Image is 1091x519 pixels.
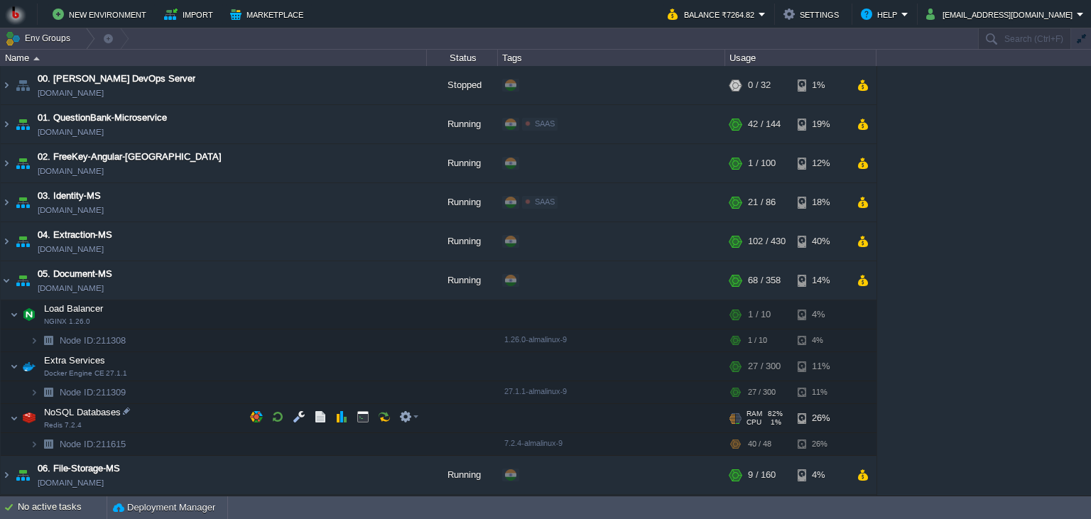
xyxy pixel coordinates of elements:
[798,329,844,351] div: 4%
[748,144,776,182] div: 1 / 100
[38,72,195,86] a: 00. [PERSON_NAME] DevOps Server
[535,119,555,128] span: SAAS
[798,404,844,432] div: 26%
[798,381,844,403] div: 11%
[428,50,497,66] div: Status
[427,261,498,300] div: Running
[668,6,759,23] button: Balance ₹7264.82
[60,387,96,398] span: Node ID:
[1,105,12,143] img: AMDAwAAAACH5BAEAAAAALAAAAAABAAEAAAICRAEAOw==
[58,438,128,450] span: 211615
[38,267,112,281] a: 05. Document-MS
[58,334,128,346] a: Node ID:211308
[427,66,498,104] div: Stopped
[33,57,40,60] img: AMDAwAAAACH5BAEAAAAALAAAAAABAAEAAAICRAEAOw==
[798,456,844,494] div: 4%
[748,433,771,455] div: 40 / 48
[767,418,781,427] span: 1%
[535,197,555,206] span: SAAS
[53,6,151,23] button: New Environment
[13,105,33,143] img: AMDAwAAAACH5BAEAAAAALAAAAAABAAEAAAICRAEAOw==
[164,6,217,23] button: Import
[5,4,26,25] img: Bitss Techniques
[58,386,128,398] a: Node ID:211309
[230,6,308,23] button: Marketplace
[13,144,33,182] img: AMDAwAAAACH5BAEAAAAALAAAAAABAAEAAAICRAEAOw==
[38,242,104,256] a: [DOMAIN_NAME]
[783,6,843,23] button: Settings
[44,317,90,326] span: NGINX 1.26.0
[58,386,128,398] span: 211309
[43,354,107,366] span: Extra Services
[1,183,12,222] img: AMDAwAAAACH5BAEAAAAALAAAAAABAAEAAAICRAEAOw==
[748,329,767,351] div: 1 / 10
[499,50,724,66] div: Tags
[38,189,101,203] a: 03. Identity-MS
[38,433,58,455] img: AMDAwAAAACH5BAEAAAAALAAAAAABAAEAAAICRAEAOw==
[58,438,128,450] a: Node ID:211615
[747,418,761,427] span: CPU
[43,302,105,315] span: Load Balancer
[427,183,498,222] div: Running
[43,406,123,418] span: NoSQL Databases
[19,404,39,432] img: AMDAwAAAACH5BAEAAAAALAAAAAABAAEAAAICRAEAOw==
[38,329,58,351] img: AMDAwAAAACH5BAEAAAAALAAAAAABAAEAAAICRAEAOw==
[30,433,38,455] img: AMDAwAAAACH5BAEAAAAALAAAAAABAAEAAAICRAEAOw==
[1,456,12,494] img: AMDAwAAAACH5BAEAAAAALAAAAAABAAEAAAICRAEAOw==
[427,456,498,494] div: Running
[926,6,1077,23] button: [EMAIL_ADDRESS][DOMAIN_NAME]
[38,461,120,476] a: 06. File-Storage-MS
[13,261,33,300] img: AMDAwAAAACH5BAEAAAAALAAAAAABAAEAAAICRAEAOw==
[38,150,222,164] span: 02. FreeKey-Angular-[GEOGRAPHIC_DATA]
[13,183,33,222] img: AMDAwAAAACH5BAEAAAAALAAAAAABAAEAAAICRAEAOw==
[1,50,426,66] div: Name
[38,281,104,295] a: [DOMAIN_NAME]
[38,111,167,125] a: 01. QuestionBank-Microservice
[58,334,128,346] span: 211308
[19,300,39,329] img: AMDAwAAAACH5BAEAAAAALAAAAAABAAEAAAICRAEAOw==
[748,105,781,143] div: 42 / 144
[798,183,844,222] div: 18%
[1,144,12,182] img: AMDAwAAAACH5BAEAAAAALAAAAAABAAEAAAICRAEAOw==
[19,352,39,381] img: AMDAwAAAACH5BAEAAAAALAAAAAABAAEAAAICRAEAOw==
[798,352,844,381] div: 11%
[10,352,18,381] img: AMDAwAAAACH5BAEAAAAALAAAAAABAAEAAAICRAEAOw==
[44,421,82,430] span: Redis 7.2.4
[10,300,18,329] img: AMDAwAAAACH5BAEAAAAALAAAAAABAAEAAAICRAEAOw==
[38,203,104,217] a: [DOMAIN_NAME]
[18,496,107,519] div: No active tasks
[10,404,18,432] img: AMDAwAAAACH5BAEAAAAALAAAAAABAAEAAAICRAEAOw==
[38,164,104,178] a: [DOMAIN_NAME]
[13,66,33,104] img: AMDAwAAAACH5BAEAAAAALAAAAAABAAEAAAICRAEAOw==
[748,261,781,300] div: 68 / 358
[427,222,498,261] div: Running
[748,66,771,104] div: 0 / 32
[504,387,567,395] span: 27.1.1-almalinux-9
[726,50,876,66] div: Usage
[1,222,12,261] img: AMDAwAAAACH5BAEAAAAALAAAAAABAAEAAAICRAEAOw==
[747,410,762,418] span: RAM
[38,381,58,403] img: AMDAwAAAACH5BAEAAAAALAAAAAABAAEAAAICRAEAOw==
[60,335,96,346] span: Node ID:
[38,228,112,242] a: 04. Extraction-MS
[504,335,567,344] span: 1.26.0-almalinux-9
[768,410,783,418] span: 82%
[38,86,104,100] a: [DOMAIN_NAME]
[748,222,786,261] div: 102 / 430
[38,476,104,490] a: [DOMAIN_NAME]
[798,105,844,143] div: 19%
[43,355,107,366] a: Extra ServicesDocker Engine CE 27.1.1
[5,28,75,48] button: Env Groups
[1,261,12,300] img: AMDAwAAAACH5BAEAAAAALAAAAAABAAEAAAICRAEAOw==
[38,125,104,139] a: [DOMAIN_NAME]
[748,183,776,222] div: 21 / 86
[748,456,776,494] div: 9 / 160
[427,144,498,182] div: Running
[30,329,38,351] img: AMDAwAAAACH5BAEAAAAALAAAAAABAAEAAAICRAEAOw==
[13,222,33,261] img: AMDAwAAAACH5BAEAAAAALAAAAAABAAEAAAICRAEAOw==
[748,300,771,329] div: 1 / 10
